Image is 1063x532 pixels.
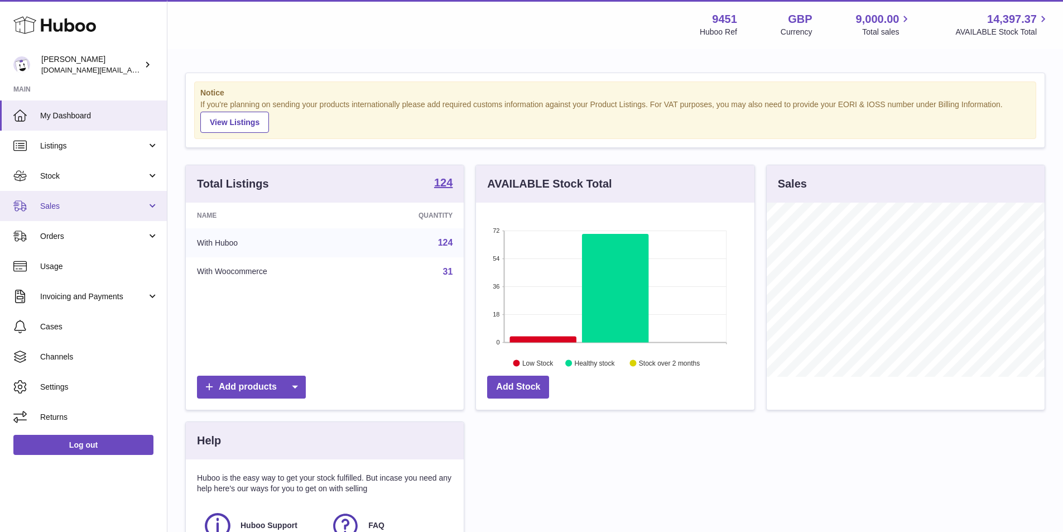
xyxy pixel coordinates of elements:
text: 72 [493,227,500,234]
strong: Notice [200,88,1030,98]
a: 124 [434,177,453,190]
a: 14,397.37 AVAILABLE Stock Total [955,12,1050,37]
span: Invoicing and Payments [40,291,147,302]
text: 18 [493,311,500,318]
span: Total sales [862,27,912,37]
span: Orders [40,231,147,242]
a: 124 [438,238,453,247]
span: 9,000.00 [856,12,900,27]
h3: Sales [778,176,807,191]
th: Name [186,203,358,228]
td: With Woocommerce [186,257,358,286]
div: [PERSON_NAME] [41,54,142,75]
strong: 9451 [712,12,737,27]
img: amir.ch@gmail.com [13,56,30,73]
a: 31 [443,267,453,276]
div: Currency [781,27,812,37]
a: Log out [13,435,153,455]
text: Low Stock [522,359,554,367]
text: 36 [493,283,500,290]
strong: 124 [434,177,453,188]
text: 0 [497,339,500,346]
h3: AVAILABLE Stock Total [487,176,612,191]
text: Healthy stock [575,359,615,367]
span: Huboo Support [241,520,297,531]
span: My Dashboard [40,111,158,121]
h3: Help [197,433,221,448]
strong: GBP [788,12,812,27]
a: Add products [197,376,306,399]
span: Cases [40,322,158,332]
span: Channels [40,352,158,362]
span: [DOMAIN_NAME][EMAIL_ADDRESS][DOMAIN_NAME] [41,65,222,74]
div: If you're planning on sending your products internationally please add required customs informati... [200,99,1030,133]
div: Huboo Ref [700,27,737,37]
p: Huboo is the easy way to get your stock fulfilled. But incase you need any help here's our ways f... [197,473,453,494]
a: 9,000.00 Total sales [856,12,912,37]
h3: Total Listings [197,176,269,191]
text: 54 [493,255,500,262]
a: View Listings [200,112,269,133]
text: Stock over 2 months [639,359,700,367]
th: Quantity [358,203,464,228]
span: Returns [40,412,158,423]
span: Settings [40,382,158,392]
span: 14,397.37 [987,12,1037,27]
span: Stock [40,171,147,181]
span: Listings [40,141,147,151]
span: FAQ [368,520,384,531]
span: Usage [40,261,158,272]
a: Add Stock [487,376,549,399]
span: Sales [40,201,147,212]
td: With Huboo [186,228,358,257]
span: AVAILABLE Stock Total [955,27,1050,37]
